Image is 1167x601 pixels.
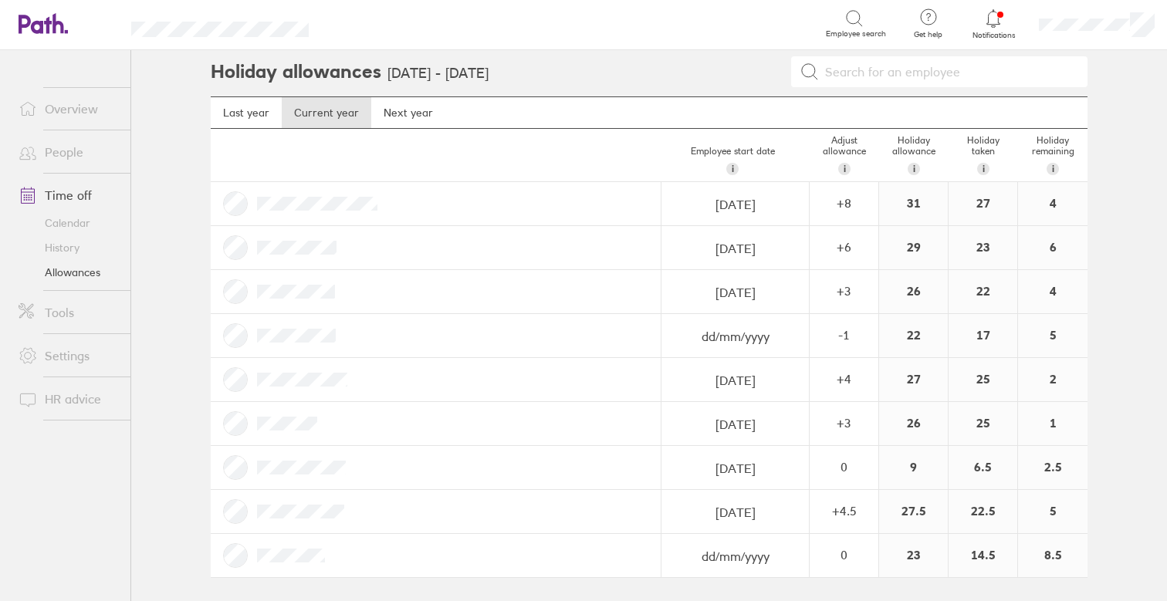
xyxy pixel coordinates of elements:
div: 5 [1018,490,1088,533]
span: i [732,163,734,175]
div: 26 [879,270,948,313]
span: i [983,163,985,175]
div: Holiday allowance [879,129,949,181]
div: + 3 [810,284,878,298]
div: 17 [949,314,1017,357]
input: dd/mm/yyyy [662,447,808,490]
span: Notifications [969,31,1019,40]
div: + 3 [810,416,878,430]
div: Search [350,16,390,30]
div: -1 [810,328,878,342]
input: dd/mm/yyyy [662,227,808,270]
div: Holiday taken [949,129,1018,181]
div: 27 [879,358,948,401]
div: 22 [879,314,948,357]
div: 4 [1018,182,1088,225]
span: Get help [903,30,953,39]
span: i [913,163,915,175]
a: Notifications [969,8,1019,40]
div: 6.5 [949,446,1017,489]
div: 27 [949,182,1017,225]
a: Time off [6,180,130,211]
a: Settings [6,340,130,371]
div: + 4.5 [810,504,878,518]
input: dd/mm/yyyy [662,491,808,534]
div: 2.5 [1018,446,1088,489]
div: + 8 [810,196,878,210]
div: 22.5 [949,490,1017,533]
div: 25 [949,358,1017,401]
div: 29 [879,226,948,269]
div: 9 [879,446,948,489]
input: dd/mm/yyyy [662,359,808,402]
input: dd/mm/yyyy [662,535,808,578]
div: 2 [1018,358,1088,401]
div: 14.5 [949,534,1017,577]
div: + 6 [810,240,878,254]
a: People [6,137,130,167]
div: 6 [1018,226,1088,269]
div: 22 [949,270,1017,313]
div: 27.5 [879,490,948,533]
a: History [6,235,130,260]
input: dd/mm/yyyy [662,315,808,358]
input: Search for an employee [819,57,1078,86]
div: 23 [879,534,948,577]
div: 0 [810,460,878,474]
div: 5 [1018,314,1088,357]
div: Holiday remaining [1018,129,1088,181]
a: Current year [282,97,371,128]
h3: [DATE] - [DATE] [387,66,489,82]
div: 4 [1018,270,1088,313]
a: Calendar [6,211,130,235]
div: 23 [949,226,1017,269]
a: Overview [6,93,130,124]
span: Employee search [826,29,886,39]
div: 31 [879,182,948,225]
a: Allowances [6,260,130,285]
input: dd/mm/yyyy [662,271,808,314]
div: + 4 [810,372,878,386]
div: Adjust allowance [810,129,879,181]
a: Last year [211,97,282,128]
a: Next year [371,97,445,128]
span: i [844,163,846,175]
div: 1 [1018,402,1088,445]
input: dd/mm/yyyy [662,403,808,446]
input: dd/mm/yyyy [662,183,808,226]
div: 8.5 [1018,534,1088,577]
div: Employee start date [655,140,810,181]
div: 25 [949,402,1017,445]
span: i [1052,163,1054,175]
a: Tools [6,297,130,328]
a: HR advice [6,383,130,414]
div: 0 [810,548,878,562]
h2: Holiday allowances [211,47,381,96]
div: 26 [879,402,948,445]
